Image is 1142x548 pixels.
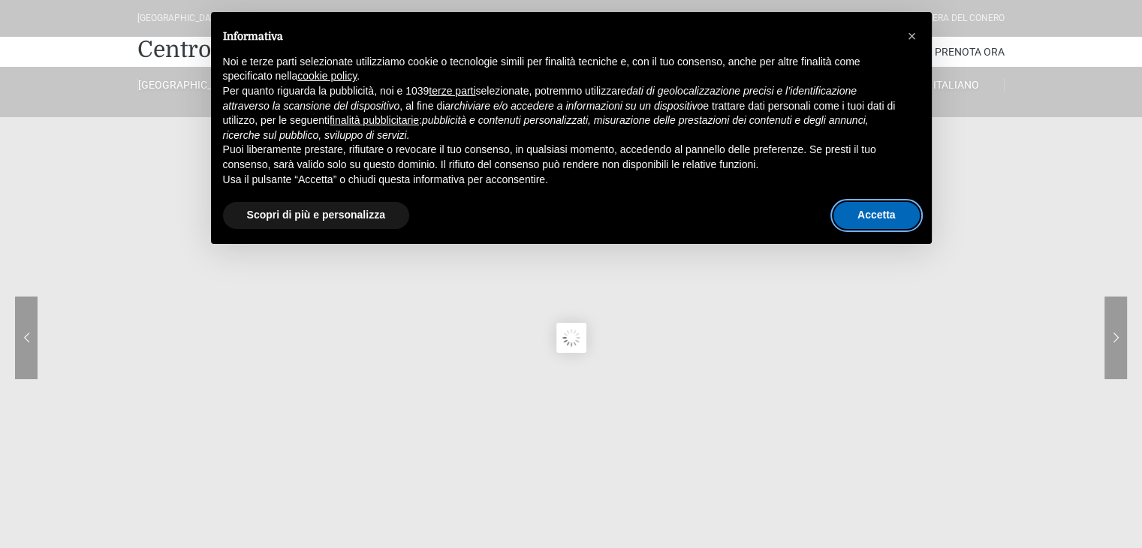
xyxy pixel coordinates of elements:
[429,84,475,99] button: terze parti
[223,55,896,84] p: Noi e terze parti selezionate utilizziamo cookie o tecnologie simili per finalità tecniche e, con...
[908,28,917,44] span: ×
[444,100,703,112] em: archiviare e/o accedere a informazioni su un dispositivo
[223,173,896,188] p: Usa il pulsante “Accetta” o chiudi questa informativa per acconsentire.
[297,70,357,82] a: cookie policy
[223,84,896,143] p: Per quanto riguarda la pubblicità, noi e 1039 selezionate, potremmo utilizzare , al fine di e tra...
[223,85,857,112] em: dati di geolocalizzazione precisi e l’identificazione attraverso la scansione del dispositivo
[137,35,427,65] a: Centro Vacanze De Angelis
[137,11,224,26] div: [GEOGRAPHIC_DATA]
[330,113,419,128] button: finalità pubblicitarie
[223,114,869,141] em: pubblicità e contenuti personalizzati, misurazione delle prestazioni dei contenuti e degli annunc...
[935,37,1005,67] a: Prenota Ora
[833,202,920,229] button: Accetta
[223,143,896,172] p: Puoi liberamente prestare, rifiutare o revocare il tuo consenso, in qualsiasi momento, accedendo ...
[900,24,924,48] button: Chiudi questa informativa
[917,11,1005,26] div: Riviera Del Conero
[223,202,409,229] button: Scopri di più e personalizza
[933,79,979,91] span: Italiano
[908,78,1005,92] a: Italiano
[223,30,896,43] h2: Informativa
[137,78,234,92] a: [GEOGRAPHIC_DATA]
